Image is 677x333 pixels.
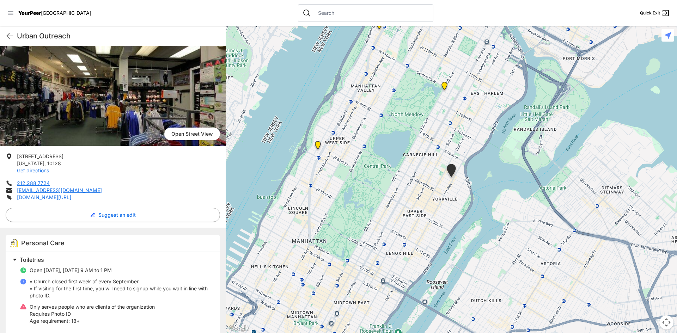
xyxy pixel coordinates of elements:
a: 212.288.7724 [17,180,50,186]
span: [STREET_ADDRESS] [17,153,63,159]
a: Open this area in Google Maps (opens a new window) [227,324,251,333]
a: [DOMAIN_NAME][URL] [17,194,71,200]
span: Age requirement: [30,318,70,324]
span: Toiletries [20,256,44,263]
a: Get directions [17,167,49,173]
a: Quick Exit [640,9,670,17]
div: Manhattan [437,79,452,96]
span: Personal Care [21,239,65,247]
span: [US_STATE] [17,160,44,166]
p: Requires Photo ID [30,310,155,317]
input: Search [314,10,429,17]
p: • Church closed first week of every September. • If visiting for the first time, you will need to... [30,278,212,299]
a: YourPeer[GEOGRAPHIC_DATA] [18,11,91,15]
span: [GEOGRAPHIC_DATA] [41,10,91,16]
a: [EMAIL_ADDRESS][DOMAIN_NAME] [17,187,102,193]
span: , [44,160,46,166]
span: Open [DATE], [DATE] 9 AM to 1 PM [30,267,112,273]
img: Google [227,324,251,333]
div: Avenue Church [443,161,460,183]
span: YourPeer [18,10,41,16]
span: Quick Exit [640,10,660,16]
span: 10128 [47,160,61,166]
p: 18+ [30,317,155,325]
button: Suggest an edit [6,208,220,222]
div: Pathways Adult Drop-In Program [311,138,325,155]
button: Map camera controls [659,315,673,329]
span: Suggest an edit [98,211,136,218]
span: Open Street View [164,128,220,140]
h1: Urban Outreach [17,31,220,41]
span: Only serves people who are clients of the organization [30,304,155,310]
